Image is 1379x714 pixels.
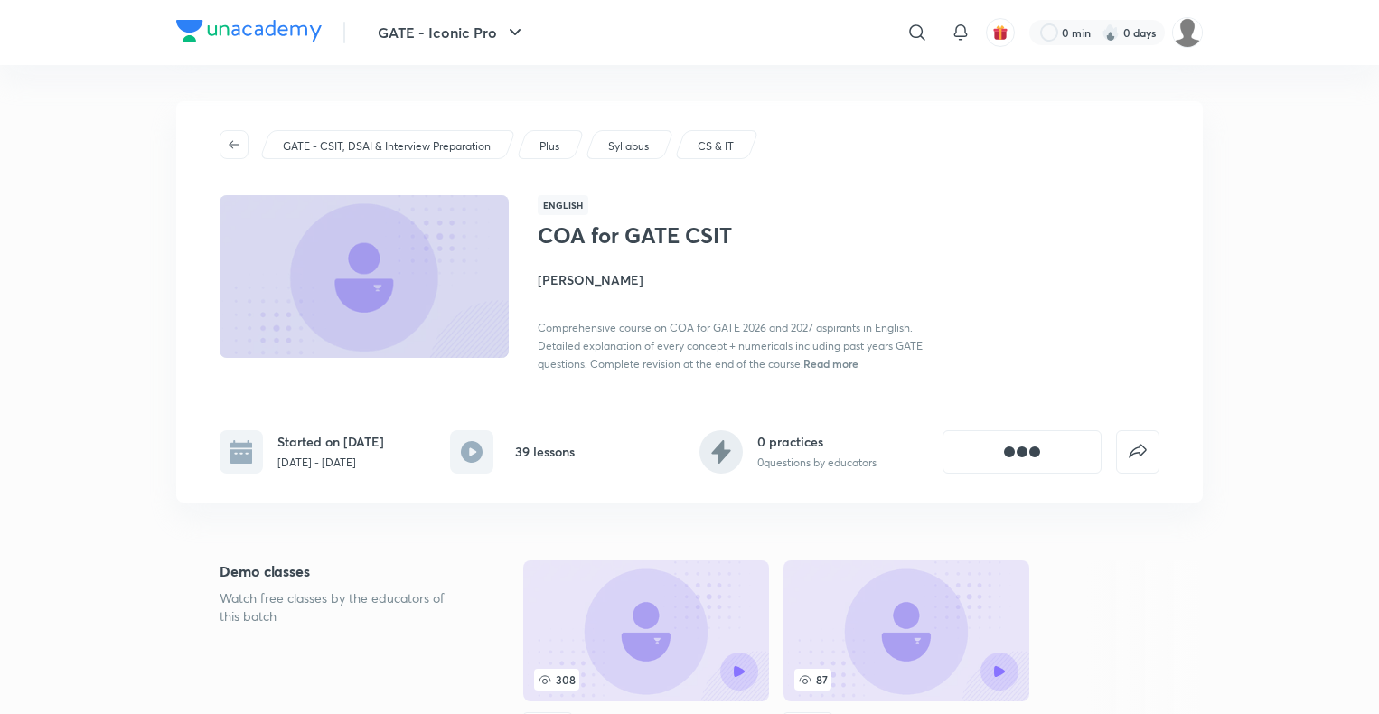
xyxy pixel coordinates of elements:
span: 87 [794,669,831,691]
h6: Started on [DATE] [277,432,384,451]
h6: 0 practices [757,432,877,451]
img: Company Logo [176,20,322,42]
span: Read more [803,356,858,371]
a: Plus [537,138,563,155]
span: English [538,195,588,215]
a: Syllabus [605,138,652,155]
h5: Demo classes [220,560,465,582]
img: Thumbnail [217,193,511,360]
p: Watch free classes by the educators of this batch [220,589,465,625]
p: CS & IT [698,138,734,155]
img: avatar [992,24,1008,41]
span: Comprehensive course on COA for GATE 2026 and 2027 aspirants in English. Detailed explanation of ... [538,321,923,371]
button: avatar [986,18,1015,47]
img: Deepika S S [1172,17,1203,48]
h4: [PERSON_NAME] [538,270,943,289]
p: Plus [539,138,559,155]
p: Syllabus [608,138,649,155]
p: GATE - CSIT, DSAI & Interview Preparation [283,138,491,155]
a: Company Logo [176,20,322,46]
img: streak [1102,23,1120,42]
p: [DATE] - [DATE] [277,455,384,471]
a: CS & IT [695,138,737,155]
p: 0 questions by educators [757,455,877,471]
a: GATE - CSIT, DSAI & Interview Preparation [280,138,494,155]
button: false [1116,430,1159,474]
h1: COA for GATE CSIT [538,222,833,249]
button: [object Object] [943,430,1102,474]
h6: 39 lessons [515,442,575,461]
span: 308 [534,669,579,691]
button: GATE - Iconic Pro [367,14,537,51]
